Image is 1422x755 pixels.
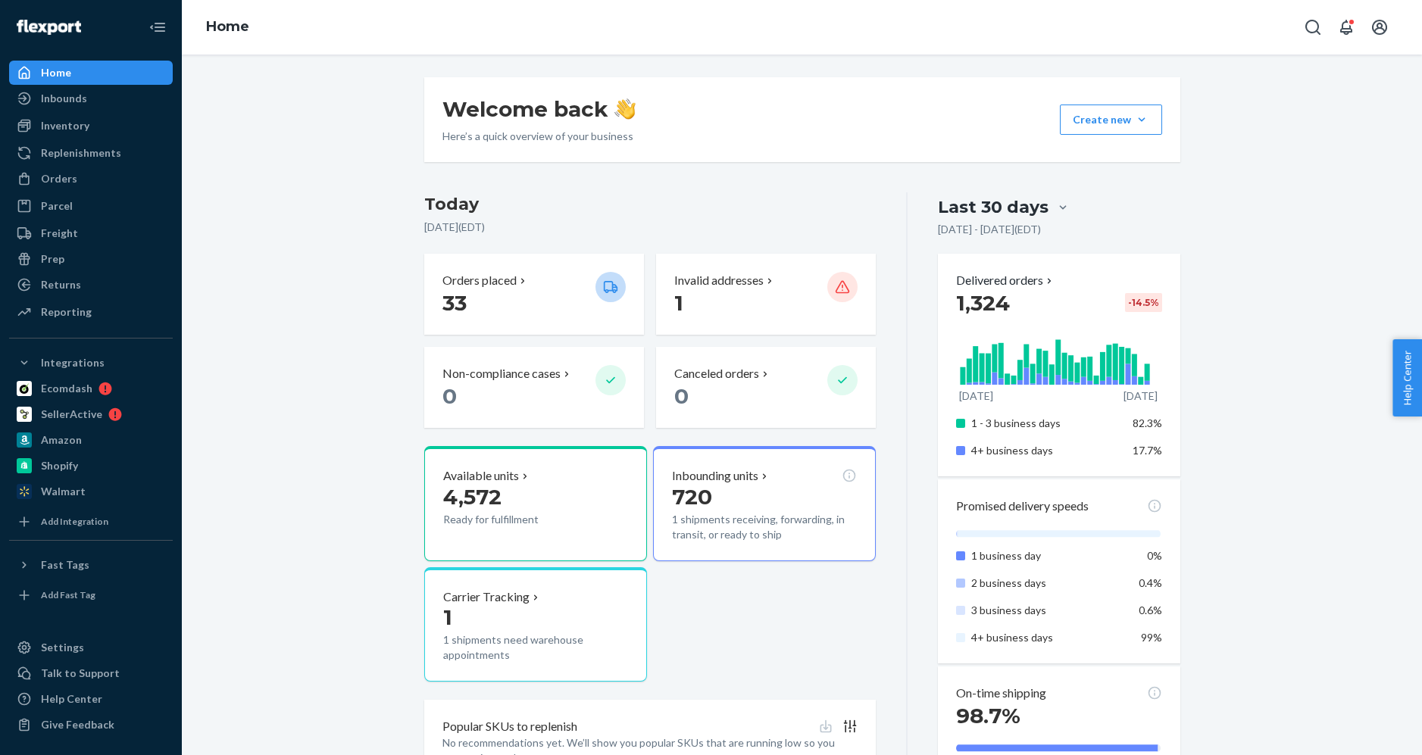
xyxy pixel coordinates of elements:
[959,388,993,404] p: [DATE]
[41,588,95,601] div: Add Fast Tag
[9,194,173,218] a: Parcel
[41,717,114,732] div: Give Feedback
[1139,604,1162,616] span: 0.6%
[674,290,683,316] span: 1
[424,192,877,217] h3: Today
[971,630,1120,645] p: 4+ business days
[443,632,628,663] p: 1 shipments need warehouse appointments
[1141,631,1162,644] span: 99%
[1060,105,1162,135] button: Create new
[9,428,173,452] a: Amazon
[41,381,92,396] div: Ecomdash
[41,226,78,241] div: Freight
[9,661,173,685] button: Talk to Support
[9,553,173,577] button: Fast Tags
[1326,710,1407,747] iframe: Opens a widget where you can chat to one of our agents
[424,567,647,682] button: Carrier Tracking11 shipments need warehouse appointments
[971,548,1120,563] p: 1 business day
[9,300,173,324] a: Reporting
[41,432,82,448] div: Amazon
[442,365,561,382] p: Non-compliance cases
[443,588,530,606] p: Carrier Tracking
[656,254,876,335] button: Invalid addresses 1
[956,290,1010,316] span: 1,324
[9,687,173,711] a: Help Center
[672,467,758,485] p: Inbounding units
[9,479,173,504] a: Walmart
[41,557,89,572] div: Fast Tags
[956,272,1055,289] button: Delivered orders
[1331,12,1361,42] button: Open notifications
[41,666,120,681] div: Talk to Support
[424,347,644,428] button: Non-compliance cases 0
[674,383,689,409] span: 0
[956,498,1089,515] p: Promised delivery speeds
[424,254,644,335] button: Orders placed 33
[674,272,764,289] p: Invalid addresses
[443,467,519,485] p: Available units
[41,355,105,370] div: Integrations
[1125,293,1162,312] div: -14.5 %
[41,640,84,655] div: Settings
[41,515,108,528] div: Add Integration
[971,416,1120,431] p: 1 - 3 business days
[9,221,173,245] a: Freight
[9,583,173,607] a: Add Fast Tag
[956,685,1046,702] p: On-time shipping
[442,272,517,289] p: Orders placed
[9,402,173,426] a: SellerActive
[1364,12,1395,42] button: Open account menu
[9,86,173,111] a: Inbounds
[672,512,857,542] p: 1 shipments receiving, forwarding, in transit, or ready to ship
[442,129,636,144] p: Here’s a quick overview of your business
[41,65,71,80] div: Home
[442,383,457,409] span: 0
[971,603,1120,618] p: 3 business days
[9,376,173,401] a: Ecomdash
[1147,549,1162,562] span: 0%
[442,290,467,316] span: 33
[971,443,1120,458] p: 4+ business days
[938,195,1049,219] div: Last 30 days
[41,277,81,292] div: Returns
[938,222,1041,237] p: [DATE] - [DATE] ( EDT )
[17,20,81,35] img: Flexport logo
[1124,388,1158,404] p: [DATE]
[41,171,77,186] div: Orders
[1298,12,1328,42] button: Open Search Box
[653,446,876,561] button: Inbounding units7201 shipments receiving, forwarding, in transit, or ready to ship
[674,365,759,382] p: Canceled orders
[194,5,261,49] ol: breadcrumbs
[424,446,647,561] button: Available units4,572Ready for fulfillment
[41,251,64,267] div: Prep
[1133,444,1162,457] span: 17.7%
[442,718,577,735] p: Popular SKUs to replenish
[971,576,1120,591] p: 2 business days
[9,273,173,297] a: Returns
[9,141,173,165] a: Replenishments
[41,691,102,707] div: Help Center
[1133,416,1162,429] span: 82.3%
[41,484,86,499] div: Walmart
[442,95,636,123] h1: Welcome back
[1392,339,1422,416] button: Help Center
[443,604,452,630] span: 1
[9,635,173,660] a: Settings
[443,484,502,510] span: 4,572
[956,703,1020,728] span: 98.7%
[9,454,173,478] a: Shopify
[41,91,87,106] div: Inbounds
[41,458,78,473] div: Shopify
[672,484,712,510] span: 720
[142,12,173,42] button: Close Navigation
[9,351,173,375] button: Integrations
[9,61,173,85] a: Home
[9,114,173,138] a: Inventory
[424,220,877,235] p: [DATE] ( EDT )
[9,247,173,271] a: Prep
[443,512,583,527] p: Ready for fulfillment
[9,713,173,737] button: Give Feedback
[1139,576,1162,589] span: 0.4%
